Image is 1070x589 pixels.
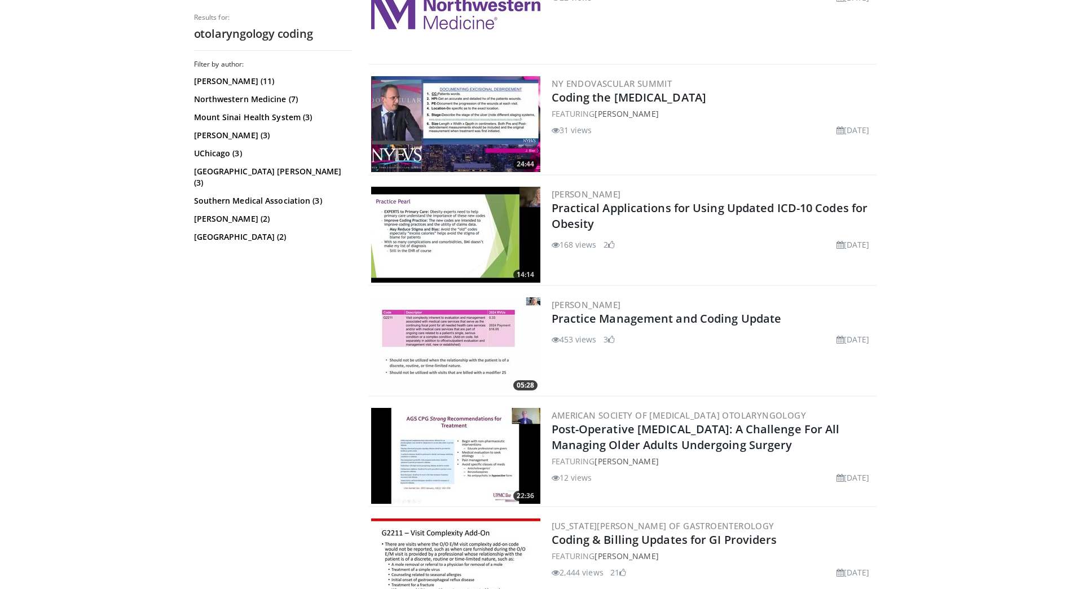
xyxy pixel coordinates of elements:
li: [DATE] [836,333,870,345]
div: FEATURING [552,455,874,467]
li: [DATE] [836,124,870,136]
a: [PERSON_NAME] [595,456,658,467]
span: 22:36 [513,491,538,501]
div: FEATURING [552,108,874,120]
a: Post-Operative [MEDICAL_DATA]: A Challenge For All Managing Older Adults Undergoing Surgery [552,421,840,452]
a: [PERSON_NAME] (11) [194,76,349,87]
a: 24:44 [371,76,540,172]
a: Coding & Billing Updates for GI Providers [552,532,777,547]
a: [PERSON_NAME] [595,551,658,561]
img: 86c27e4d-3901-42a8-91cd-624a055d0550.300x170_q85_crop-smart_upscale.jpg [371,76,540,172]
a: [GEOGRAPHIC_DATA] [PERSON_NAME] (3) [194,166,349,188]
a: Southern Medical Association (3) [194,195,349,206]
a: UChicago (3) [194,148,349,159]
li: [DATE] [836,239,870,250]
p: Results for: [194,13,352,22]
a: 05:28 [371,297,540,393]
a: 14:14 [371,187,540,283]
li: 2,444 views [552,566,604,578]
li: 31 views [552,124,592,136]
a: [PERSON_NAME] [552,299,621,310]
li: [DATE] [836,566,870,578]
a: Practical Applications for Using Updated ICD-10 Codes for Obesity [552,200,868,231]
a: [PERSON_NAME] [552,188,621,200]
li: 168 views [552,239,597,250]
img: 6257d46f-5701-4b9f-b9f3-274e0bffad09.300x170_q85_crop-smart_upscale.jpg [371,408,540,504]
a: Practice Management and Coding Update [552,311,782,326]
li: [DATE] [836,472,870,483]
img: 6e381443-bbf9-467f-ad69-e31967f328c4.300x170_q85_crop-smart_upscale.jpg [371,187,540,283]
a: 22:36 [371,408,540,504]
a: [PERSON_NAME] (3) [194,130,349,141]
li: 21 [610,566,626,578]
h2: otolaryngology coding [194,27,352,41]
a: American Society of [MEDICAL_DATA] Otolaryngology [552,410,807,421]
span: 24:44 [513,159,538,169]
span: 05:28 [513,380,538,390]
a: Coding the [MEDICAL_DATA] [552,90,707,105]
a: Mount Sinai Health System (3) [194,112,349,123]
li: 3 [604,333,615,345]
div: FEATURING [552,550,874,562]
a: Northwestern Medicine (7) [194,94,349,105]
li: 2 [604,239,615,250]
img: 62e2e1fc-002e-4526-9c5b-e7a8b97c2188.300x170_q85_crop-smart_upscale.jpg [371,297,540,393]
span: 14:14 [513,270,538,280]
a: [PERSON_NAME] [595,108,658,119]
li: 12 views [552,472,592,483]
li: 453 views [552,333,597,345]
a: [GEOGRAPHIC_DATA] (2) [194,231,349,243]
a: [US_STATE][PERSON_NAME] of Gastroenterology [552,520,774,531]
a: NY Endovascular Summit [552,78,672,89]
a: [PERSON_NAME] (2) [194,213,349,225]
h3: Filter by author: [194,60,352,69]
